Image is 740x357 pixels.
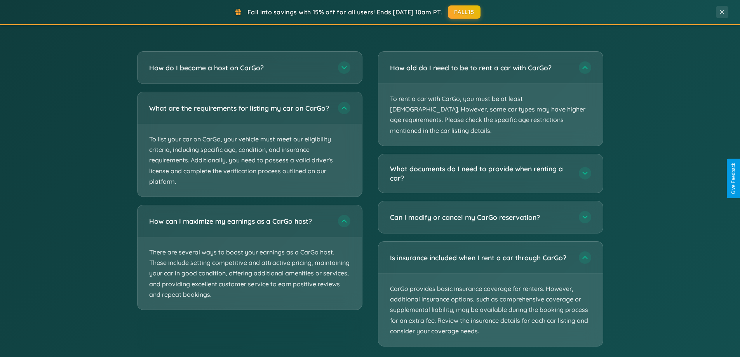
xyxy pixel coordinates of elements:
[138,124,362,197] p: To list your car on CarGo, your vehicle must meet our eligibility criteria, including specific ag...
[390,63,571,73] h3: How old do I need to be to rent a car with CarGo?
[247,8,442,16] span: Fall into savings with 15% off for all users! Ends [DATE] 10am PT.
[378,274,603,346] p: CarGo provides basic insurance coverage for renters. However, additional insurance options, such ...
[149,216,330,226] h3: How can I maximize my earnings as a CarGo host?
[731,163,736,194] div: Give Feedback
[149,329,330,338] h3: How does CarGo ensure the safety of my vehicle?
[448,5,481,19] button: FALL15
[390,212,571,222] h3: Can I modify or cancel my CarGo reservation?
[390,253,571,263] h3: Is insurance included when I rent a car through CarGo?
[390,164,571,183] h3: What documents do I need to provide when renting a car?
[149,103,330,113] h3: What are the requirements for listing my car on CarGo?
[149,63,330,73] h3: How do I become a host on CarGo?
[378,84,603,146] p: To rent a car with CarGo, you must be at least [DEMOGRAPHIC_DATA]. However, some car types may ha...
[138,237,362,310] p: There are several ways to boost your earnings as a CarGo host. These include setting competitive ...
